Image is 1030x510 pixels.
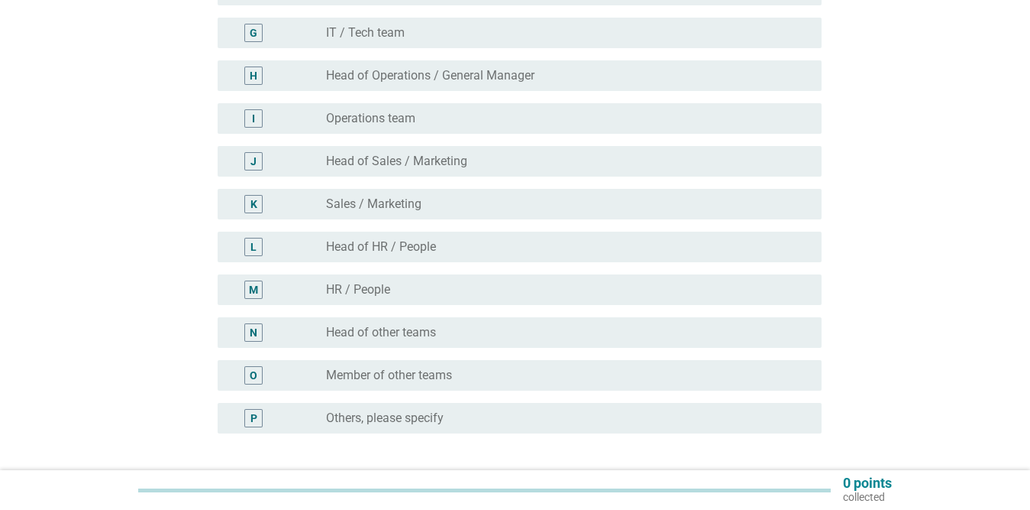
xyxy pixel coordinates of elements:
[249,282,258,298] div: M
[326,282,390,297] label: HR / People
[326,68,534,83] label: Head of Operations / General Manager
[250,411,257,427] div: P
[250,68,257,84] div: H
[250,325,257,341] div: N
[843,490,892,504] p: collected
[326,368,452,383] label: Member of other teams
[326,239,436,255] label: Head of HR / People
[326,25,405,41] label: IT / Tech team
[326,154,467,169] label: Head of Sales / Marketing
[250,154,257,170] div: J
[250,197,257,213] div: K
[326,111,415,126] label: Operations team
[250,368,257,384] div: O
[252,111,255,127] div: I
[250,239,257,255] div: L
[326,197,421,212] label: Sales / Marketing
[843,476,892,490] p: 0 points
[250,25,257,41] div: G
[326,411,444,426] label: Others, please specify
[326,325,436,340] label: Head of other teams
